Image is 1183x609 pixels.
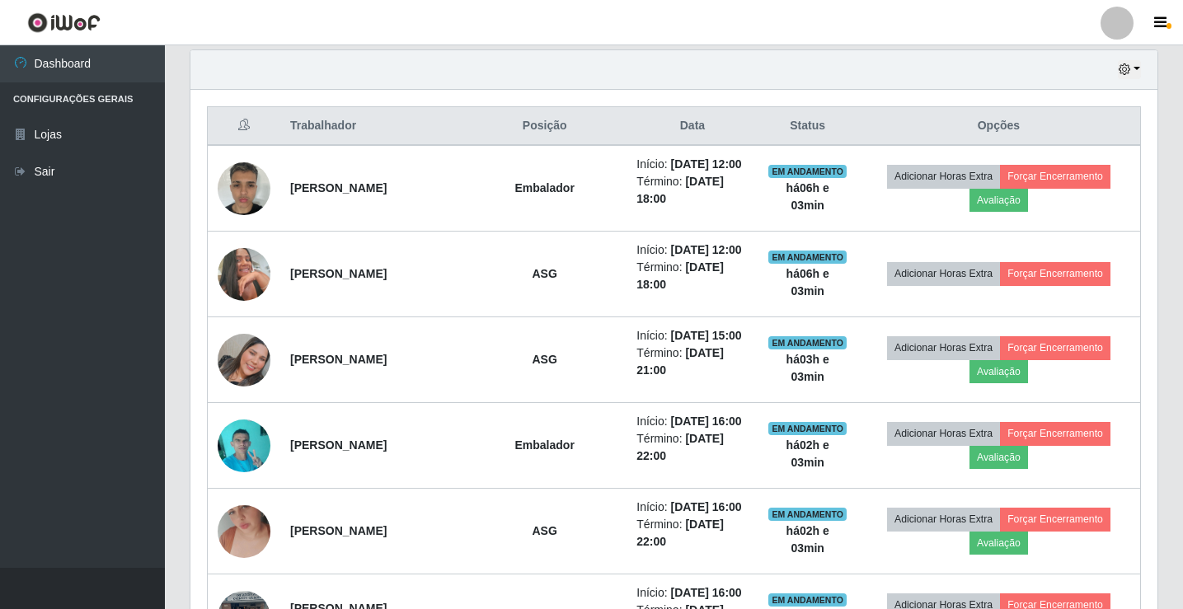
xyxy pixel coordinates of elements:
strong: [PERSON_NAME] [290,353,387,366]
span: EM ANDAMENTO [768,165,847,178]
strong: ASG [533,524,557,537]
th: Data [627,107,758,146]
strong: [PERSON_NAME] [290,267,387,280]
li: Início: [636,584,748,602]
time: [DATE] 12:00 [671,243,742,256]
th: Status [758,107,857,146]
th: Posição [462,107,627,146]
strong: [PERSON_NAME] [290,181,387,194]
button: Adicionar Horas Extra [887,508,1000,531]
li: Início: [636,156,748,173]
time: [DATE] 15:00 [671,329,742,342]
strong: Embalador [515,438,575,452]
strong: há 06 h e 03 min [786,267,829,297]
button: Forçar Encerramento [1000,262,1110,285]
span: EM ANDAMENTO [768,508,847,521]
li: Término: [636,430,748,465]
li: Início: [636,499,748,516]
button: Avaliação [969,532,1028,555]
strong: há 02 h e 03 min [786,438,829,469]
img: 1756897585556.jpeg [218,334,270,386]
li: Início: [636,413,748,430]
button: Forçar Encerramento [1000,422,1110,445]
strong: Embalador [515,181,575,194]
button: Adicionar Horas Extra [887,336,1000,359]
button: Avaliação [969,360,1028,383]
strong: [PERSON_NAME] [290,438,387,452]
strong: há 03 h e 03 min [786,353,829,383]
img: 1750121846688.jpeg [218,485,270,579]
time: [DATE] 16:00 [671,415,742,428]
li: Início: [636,327,748,344]
li: Início: [636,241,748,259]
th: Trabalhador [280,107,462,146]
time: [DATE] 16:00 [671,586,742,599]
strong: ASG [533,267,557,280]
button: Forçar Encerramento [1000,508,1110,531]
strong: há 02 h e 03 min [786,524,829,555]
button: Adicionar Horas Extra [887,165,1000,188]
button: Adicionar Horas Extra [887,262,1000,285]
button: Adicionar Horas Extra [887,422,1000,445]
button: Forçar Encerramento [1000,165,1110,188]
span: EM ANDAMENTO [768,251,847,264]
img: 1753187317343.jpeg [218,153,270,223]
time: [DATE] 16:00 [671,500,742,513]
span: EM ANDAMENTO [768,336,847,349]
button: Avaliação [969,446,1028,469]
strong: há 06 h e 03 min [786,181,829,212]
li: Término: [636,173,748,208]
img: 1754749446637.jpeg [218,248,270,301]
strong: ASG [533,353,557,366]
strong: [PERSON_NAME] [290,524,387,537]
span: EM ANDAMENTO [768,593,847,607]
li: Término: [636,344,748,379]
li: Término: [636,259,748,293]
button: Forçar Encerramento [1000,336,1110,359]
img: 1699884729750.jpeg [218,410,270,480]
li: Término: [636,516,748,550]
button: Avaliação [969,189,1028,212]
time: [DATE] 12:00 [671,157,742,171]
th: Opções [857,107,1141,146]
img: CoreUI Logo [27,12,101,33]
span: EM ANDAMENTO [768,422,847,435]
